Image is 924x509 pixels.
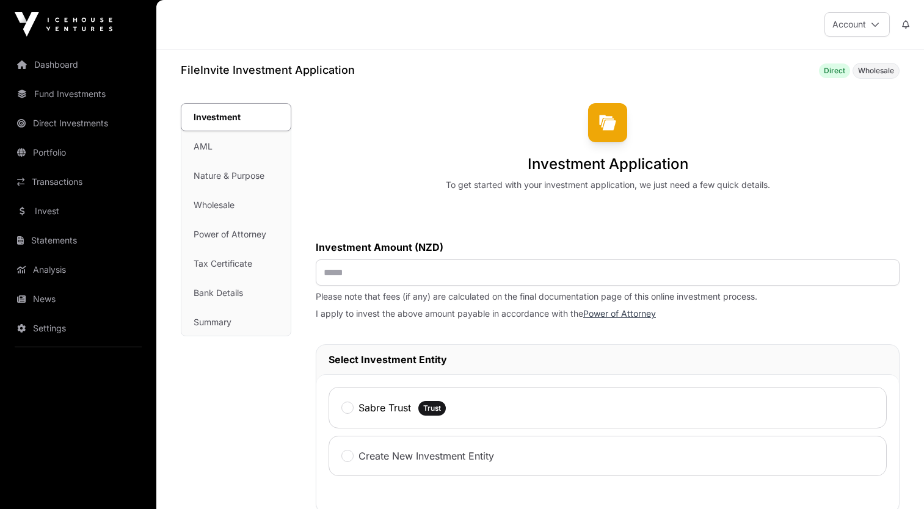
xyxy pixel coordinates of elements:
img: Icehouse Ventures Logo [15,12,112,37]
label: Sabre Trust [358,400,411,415]
span: Direct [824,66,845,76]
a: Statements [10,227,147,254]
a: Dashboard [10,51,147,78]
a: Settings [10,315,147,342]
div: To get started with your investment application, we just need a few quick details. [446,179,770,191]
a: Fund Investments [10,81,147,107]
label: Investment Amount (NZD) [316,240,900,254]
h1: FileInvite Investment Application [181,62,355,79]
a: Direct Investments [10,110,147,137]
h1: Investment Application [528,154,688,174]
a: Power of Attorney [583,308,656,319]
a: Analysis [10,256,147,283]
a: Invest [10,198,147,225]
p: I apply to invest the above amount payable in accordance with the [316,308,900,320]
img: FileInvite [588,103,627,142]
p: Please note that fees (if any) are calculated on the final documentation page of this online inve... [316,291,900,303]
button: Account [824,12,890,37]
label: Create New Investment Entity [358,449,494,463]
a: Transactions [10,168,147,195]
a: Portfolio [10,139,147,166]
h2: Select Investment Entity [329,352,887,367]
span: Trust [423,403,441,413]
span: Wholesale [858,66,894,76]
a: News [10,286,147,312]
